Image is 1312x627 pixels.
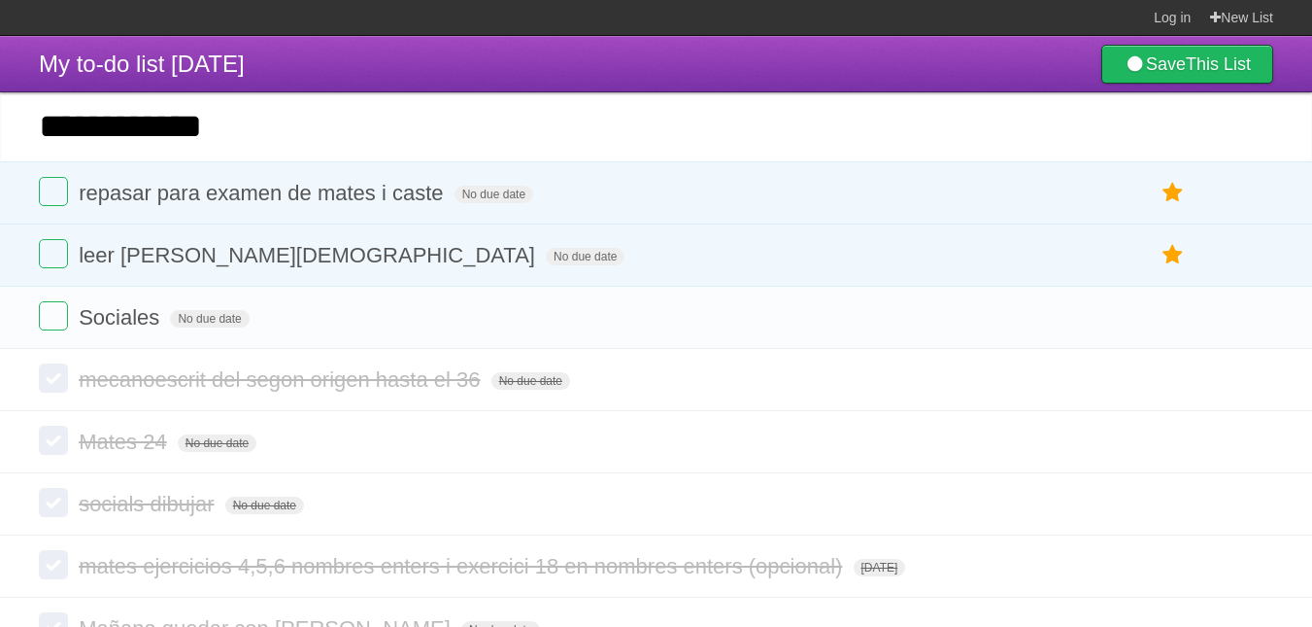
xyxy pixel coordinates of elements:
[170,310,249,328] span: No due date
[1186,54,1251,74] b: This List
[39,426,68,455] label: Done
[79,305,164,330] span: Sociales
[79,554,847,578] span: mates ejercicios 4,5,6 nombres enters i exercici 18 en nombres enters (opcional)
[79,243,540,267] span: leer [PERSON_NAME][DEMOGRAPHIC_DATA]
[39,51,245,77] span: My to-do list [DATE]
[39,301,68,331] label: Done
[79,367,485,392] span: mecanoescrit del segon origen hasta el 36
[39,550,68,579] label: Done
[546,248,624,265] span: No due date
[1155,177,1192,209] label: Star task
[854,559,906,576] span: [DATE]
[178,435,256,452] span: No due date
[225,497,304,514] span: No due date
[39,177,68,206] label: Done
[79,492,219,516] span: socials dibujar
[79,181,448,205] span: repasar para examen de mates i caste
[1101,45,1273,84] a: SaveThis List
[39,364,68,393] label: Done
[1155,239,1192,271] label: Star task
[79,430,172,454] span: Mates 24
[39,488,68,517] label: Done
[454,186,533,203] span: No due date
[39,239,68,268] label: Done
[491,372,570,390] span: No due date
